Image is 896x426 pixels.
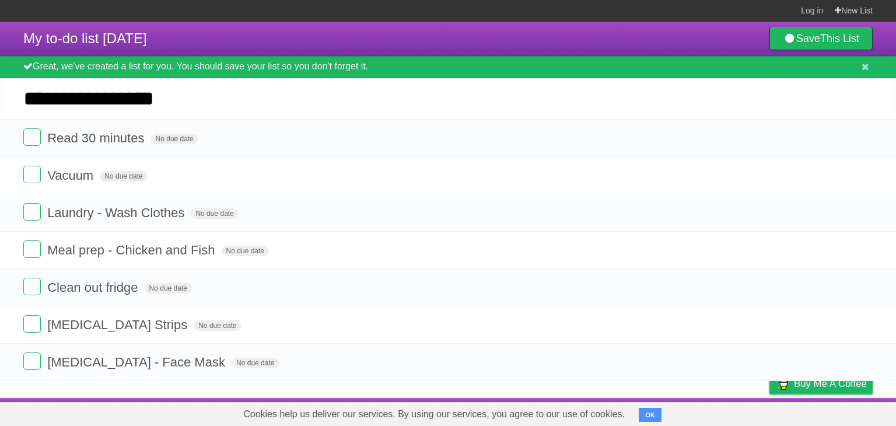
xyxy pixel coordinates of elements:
span: Vacuum [47,168,96,183]
b: This List [820,33,859,44]
span: Clean out fridge [47,280,141,295]
a: About [614,401,639,423]
label: Done [23,203,41,221]
label: Done [23,278,41,295]
a: SaveThis List [769,27,873,50]
span: No due date [145,283,192,294]
label: Done [23,315,41,333]
span: No due date [151,134,198,144]
a: Suggest a feature [799,401,873,423]
button: OK [639,408,661,422]
label: Done [23,240,41,258]
a: Buy me a coffee [769,373,873,394]
span: My to-do list [DATE] [23,30,147,46]
img: Buy me a coffee [775,373,791,393]
span: No due date [100,171,147,181]
a: Privacy [754,401,785,423]
a: Developers [653,401,700,423]
span: [MEDICAL_DATA] Strips [47,317,190,332]
label: Done [23,352,41,370]
a: Terms [715,401,740,423]
span: Laundry - Wash Clothes [47,205,187,220]
span: No due date [191,208,238,219]
span: [MEDICAL_DATA] - Face Mask [47,355,228,369]
span: Read 30 minutes [47,131,147,145]
span: No due date [194,320,241,331]
span: No due date [232,358,279,368]
label: Done [23,128,41,146]
span: No due date [222,246,269,256]
span: Cookies help us deliver our services. By using our services, you agree to our use of cookies. [232,403,636,426]
span: Buy me a coffee [794,373,867,394]
span: Meal prep - Chicken and Fish [47,243,218,257]
label: Done [23,166,41,183]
